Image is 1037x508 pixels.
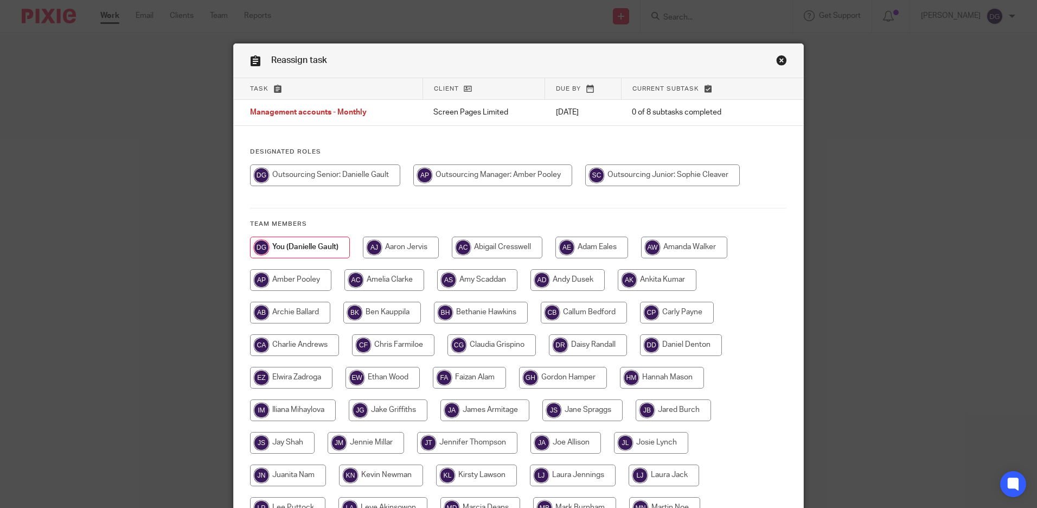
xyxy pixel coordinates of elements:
h4: Designated Roles [250,148,787,156]
span: Task [250,86,268,92]
td: 0 of 8 subtasks completed [621,100,762,126]
span: Management accounts - Monthly [250,109,367,117]
span: Current subtask [632,86,699,92]
a: Close this dialog window [776,55,787,69]
span: Client [434,86,459,92]
span: Reassign task [271,56,327,65]
p: [DATE] [556,107,611,118]
p: Screen Pages Limited [433,107,534,118]
h4: Team members [250,220,787,228]
span: Due by [556,86,581,92]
